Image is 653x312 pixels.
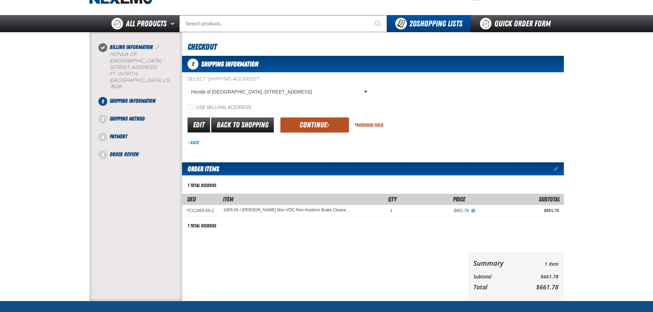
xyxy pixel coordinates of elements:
span: FT WORTH [110,71,137,77]
span: Shopping Lists [409,19,462,28]
span: Subtotal [539,196,560,203]
button: Continue [280,117,349,133]
td: 1 Item [522,257,558,269]
td: TCC2455-55-1 [182,205,219,216]
th: Total [473,282,522,292]
span: Checkout [188,42,217,52]
label: Select Shipping Address [188,76,370,83]
button: View All Prices for 2455-55 / Johnsen's Non-VOC Non-Acetone Brake Cleaner (For DFW customers ONLY) [469,208,477,214]
div: 1 total records [188,223,216,229]
button: Open All Products pages [168,15,179,32]
a: Back to Shopping [211,117,274,133]
div: 1 total records [188,182,216,189]
span: Shipping Information [201,60,258,68]
span: Billing Information [110,44,153,50]
div: $661.78 [402,208,469,213]
span: [GEOGRAPHIC_DATA] [110,77,161,83]
span: All Products [126,17,167,30]
li: Shipping Information. Step 2 of 5. Not Completed [103,97,182,115]
nav: Checkout steps. Current step is Shipping Information. Step 2 of 5 [98,43,182,159]
a: Edit items [554,166,564,171]
span: 5 [98,150,107,159]
span: $661.78 [536,283,558,291]
span: 2 [188,59,198,70]
span: [STREET_ADDRESS] [110,64,157,70]
div: Required Field [354,122,383,128]
th: Summary [473,257,522,269]
span: Qty [388,196,397,203]
label: Use billing address [188,104,251,111]
span: 3 [98,115,107,124]
button: Start Searching [370,15,387,32]
th: Subtotal [473,272,522,282]
span: Shipping Method [110,115,145,122]
li: Billing Information. Step 1 of 5. Completed [103,43,182,97]
input: Use billing address [188,104,193,110]
li: Order Review. Step 5 of 5. Not Completed [103,150,182,159]
a: 2455-55 / [PERSON_NAME] Non-VOC Non-Acetone Brake Cleaner (For DFW customers ONLY) [223,208,351,213]
li: Shipping Method. Step 3 of 5. Not Completed [103,115,182,133]
a: SKU [187,196,196,203]
span: Honda of [GEOGRAPHIC_DATA] [110,51,161,64]
a: Quick Order Form [471,15,564,32]
span: Shipping Information [110,98,156,104]
bdo: 76116 [110,84,121,89]
span: Price [453,196,465,203]
td: $661.78 [522,272,558,282]
span: Honda of [GEOGRAPHIC_DATA], [STREET_ADDRESS] [191,88,363,96]
span: Order Review [110,151,138,158]
li: Payment. Step 4 of 5. Not Completed [103,133,182,150]
input: Search [179,15,387,32]
a: Edit Billing Information [154,44,161,50]
span: Payment [110,133,127,140]
a: Edit [188,117,210,133]
span: US [162,77,169,83]
span: 2 [98,97,107,106]
span: 1 [390,208,392,213]
a: Back [188,140,199,145]
span: 4 [98,133,107,141]
div: $661.78 [478,208,559,213]
button: You have 20 Shopping Lists. Open to view details [387,15,471,32]
span: Item [223,196,233,203]
h2: Order Items [182,162,219,175]
strong: 20 [409,19,416,28]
